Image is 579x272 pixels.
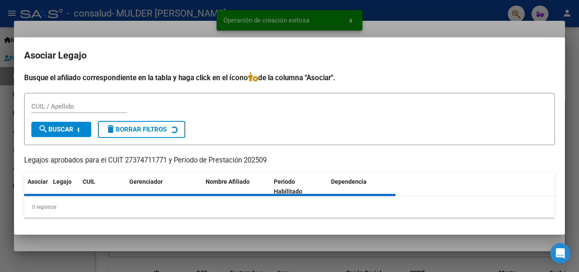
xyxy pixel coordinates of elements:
[83,178,95,185] span: CUIL
[274,178,302,195] span: Periodo Habilitado
[53,178,72,185] span: Legajo
[38,126,73,133] span: Buscar
[106,126,167,133] span: Borrar Filtros
[31,122,91,137] button: Buscar
[550,243,571,264] div: Open Intercom Messenger
[24,196,555,218] div: 0 registros
[126,173,202,201] datatable-header-cell: Gerenciador
[24,48,555,64] h2: Asociar Legajo
[24,155,555,166] p: Legajos aprobados para el CUIT 27374711771 y Período de Prestación 202509
[24,173,50,201] datatable-header-cell: Asociar
[79,173,126,201] datatable-header-cell: CUIL
[50,173,79,201] datatable-header-cell: Legajo
[24,72,555,83] h4: Busque el afiliado correspondiente en la tabla y haga click en el ícono de la columna "Asociar".
[28,178,48,185] span: Asociar
[270,173,328,201] datatable-header-cell: Periodo Habilitado
[331,178,367,185] span: Dependencia
[98,121,185,138] button: Borrar Filtros
[206,178,250,185] span: Nombre Afiliado
[38,124,48,134] mat-icon: search
[106,124,116,134] mat-icon: delete
[202,173,270,201] datatable-header-cell: Nombre Afiliado
[328,173,396,201] datatable-header-cell: Dependencia
[129,178,163,185] span: Gerenciador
